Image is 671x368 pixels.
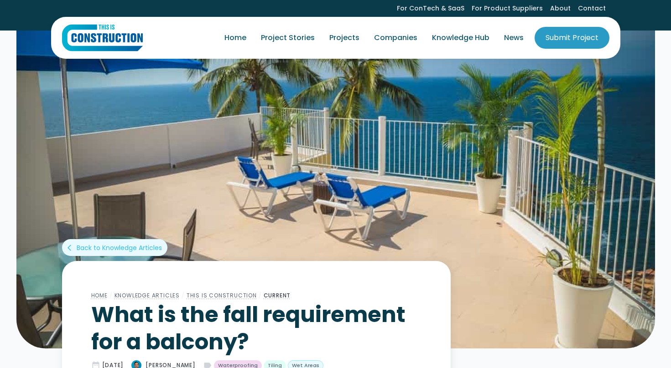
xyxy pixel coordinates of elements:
a: Submit Project [535,27,609,49]
div: / [257,290,264,301]
div: Back to Knowledge Articles [77,243,162,252]
a: News [497,25,531,51]
div: / [108,290,114,301]
a: home [62,24,143,51]
div: / [180,290,187,301]
a: Home [91,291,108,299]
a: Home [217,25,254,51]
h1: What is the fall requirement for a balcony? [91,301,421,356]
a: This Is Construction [187,291,257,299]
a: Projects [322,25,367,51]
a: Knowledge Hub [425,25,497,51]
a: Knowledge Articles [114,291,180,299]
a: Project Stories [254,25,322,51]
img: What is the fall requirement for a balcony? [16,30,655,348]
img: This Is Construction Logo [62,24,143,51]
div: Submit Project [546,32,598,43]
a: arrow_back_iosBack to Knowledge Articles [62,239,167,256]
a: Current [264,291,291,299]
div: arrow_back_ios [68,243,75,252]
a: Companies [367,25,425,51]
